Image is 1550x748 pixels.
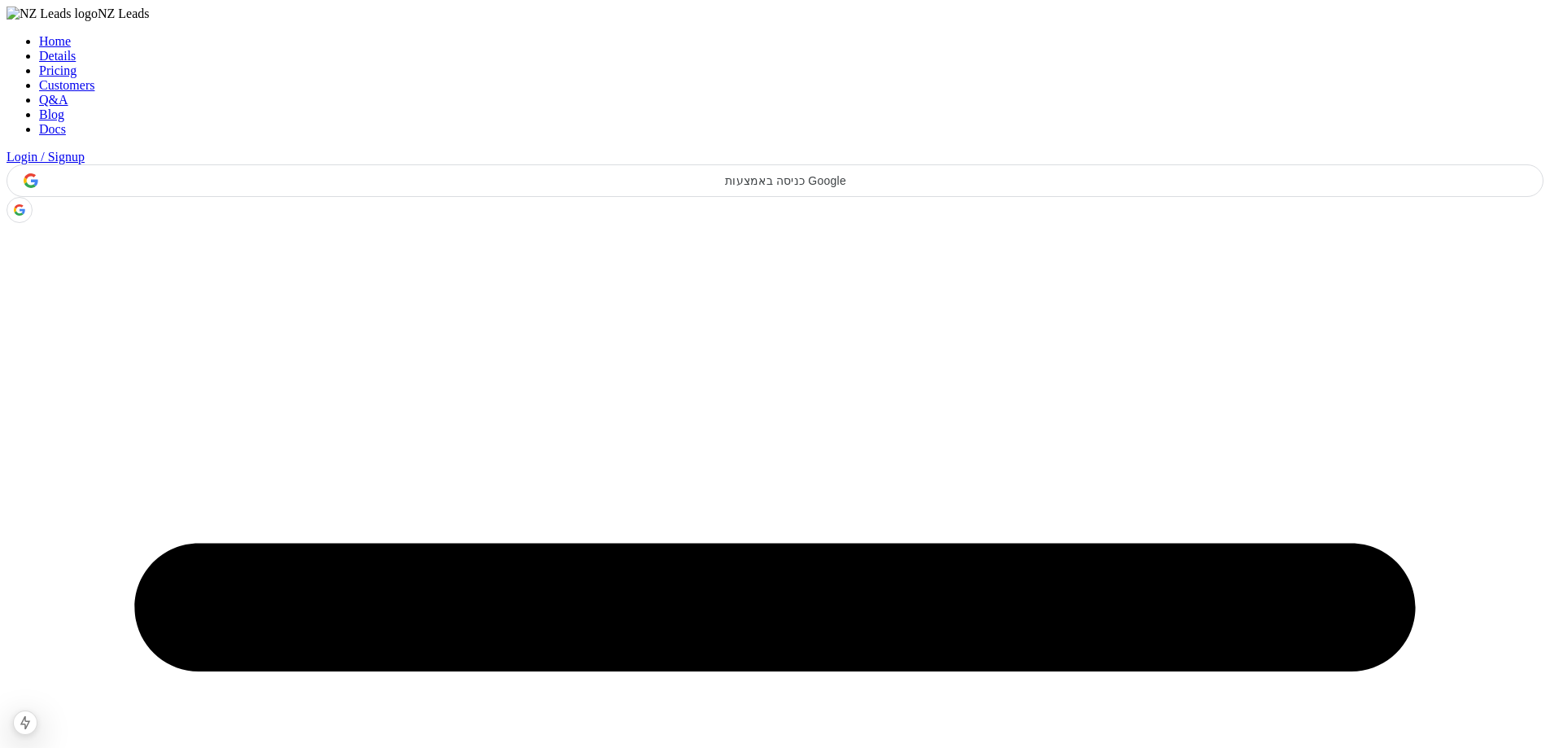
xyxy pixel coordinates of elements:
a: Docs [39,122,66,136]
a: Customers [39,78,94,92]
div: כניסה באמצעות Google [7,164,1543,197]
span: NZ Leads [98,7,150,20]
a: Login / Signup [7,150,85,164]
a: Pricing [39,63,76,77]
img: NZ Leads logo [7,7,98,21]
a: Home [39,34,71,48]
span: כניסה באמצעות Google [38,174,1533,187]
a: Blog [39,107,64,121]
a: Details [39,49,76,63]
a: Q&A [39,93,68,107]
